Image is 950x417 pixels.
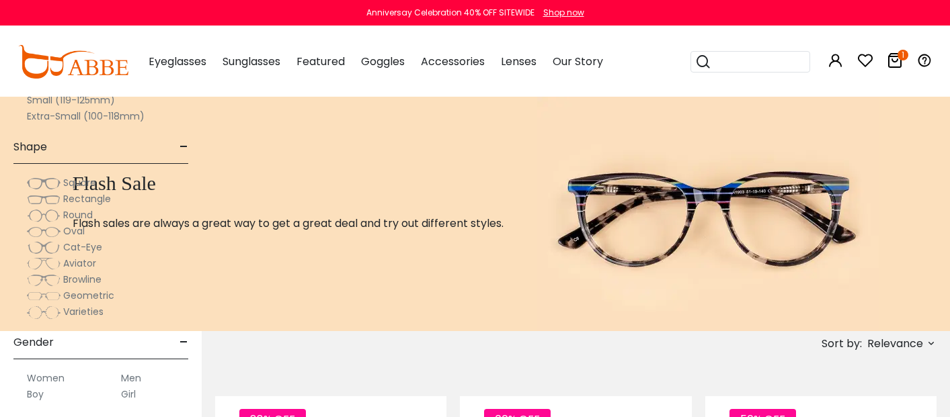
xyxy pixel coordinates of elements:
span: Goggles [361,54,405,69]
span: - [180,326,188,359]
span: Oval [63,224,85,238]
span: Relevance [867,332,923,356]
i: 1 [898,50,908,60]
label: Girl [121,386,136,402]
img: Varieties.png [27,306,61,320]
img: Browline.png [27,273,61,287]
span: Our Story [553,54,603,69]
img: Aviator.png [27,257,61,271]
label: Boy [27,386,44,402]
span: Varieties [63,305,104,318]
img: flash sale [537,96,879,331]
img: Round.png [27,209,61,222]
label: Small (119-125mm) [27,92,115,108]
label: Men [121,370,141,386]
span: Round [63,208,93,222]
span: Sort by: [822,336,862,351]
span: Sunglasses [223,54,280,69]
span: Rectangle [63,192,111,205]
div: Shop now [543,7,584,19]
span: Square [63,176,96,189]
img: Square.png [27,177,61,190]
a: Shop now [537,7,584,18]
img: abbeglasses.com [18,45,128,79]
span: Geometric [63,289,114,302]
span: Aviator [63,257,96,270]
span: Browline [63,273,102,286]
img: Rectangle.png [27,193,61,206]
img: Cat-Eye.png [27,241,61,254]
span: Featured [296,54,345,69]
img: Oval.png [27,225,61,238]
img: Geometric.png [27,289,61,303]
span: Accessories [421,54,485,69]
span: Cat-Eye [63,240,102,254]
span: Lenses [501,54,537,69]
h1: Flash Sale [73,171,504,195]
span: Gender [13,326,54,359]
a: 1 [887,55,903,71]
span: - [180,131,188,163]
p: Flash sales are always a great way to get a great deal and try out different styles. [73,216,504,232]
label: Women [27,370,65,386]
div: Anniversay Celebration 40% OFF SITEWIDE [366,7,535,19]
label: Extra-Small (100-118mm) [27,108,145,124]
span: Shape [13,131,47,163]
span: Eyeglasses [149,54,206,69]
